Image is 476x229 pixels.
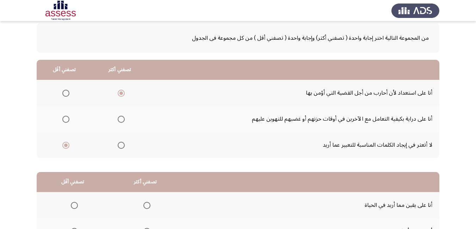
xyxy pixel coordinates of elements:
td: أنا على دراية بكيفية التعامل مع الآخرين في أوقات حزنهم أو غضبهم للتهوين عليهم [148,106,439,132]
mat-radio-group: Select an option [115,139,125,151]
td: لا أتعثر في إيجاد الكلمات المناسبة للتعبير عما أريد [148,132,439,158]
img: Assess Talent Management logo [391,1,439,20]
td: أنا على استعداد لأن أحارب من أجل القضية التي أؤمن بها [148,80,439,106]
th: تصفني أقَل [37,60,92,80]
span: من المجموعة التالية اختر إجابة واحدة ( تصفني أكثر) وإجابة واحدة ( تصفني أقل ) من كل مجموعة فى الجدول [47,32,429,44]
th: تصفني أكثر [109,172,182,192]
th: تصفني أقَل [37,172,109,192]
th: تصفني أكثر [92,60,148,80]
mat-radio-group: Select an option [60,113,69,125]
mat-radio-group: Select an option [60,87,69,99]
img: Assessment logo of Development Assessment R1 (EN/AR) [37,1,85,20]
mat-radio-group: Select an option [60,139,69,151]
mat-radio-group: Select an option [68,199,78,211]
mat-radio-group: Select an option [141,199,150,211]
mat-radio-group: Select an option [115,113,125,125]
mat-radio-group: Select an option [115,87,125,99]
td: أنا على يقين مما أريد في الحياة [181,192,439,218]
